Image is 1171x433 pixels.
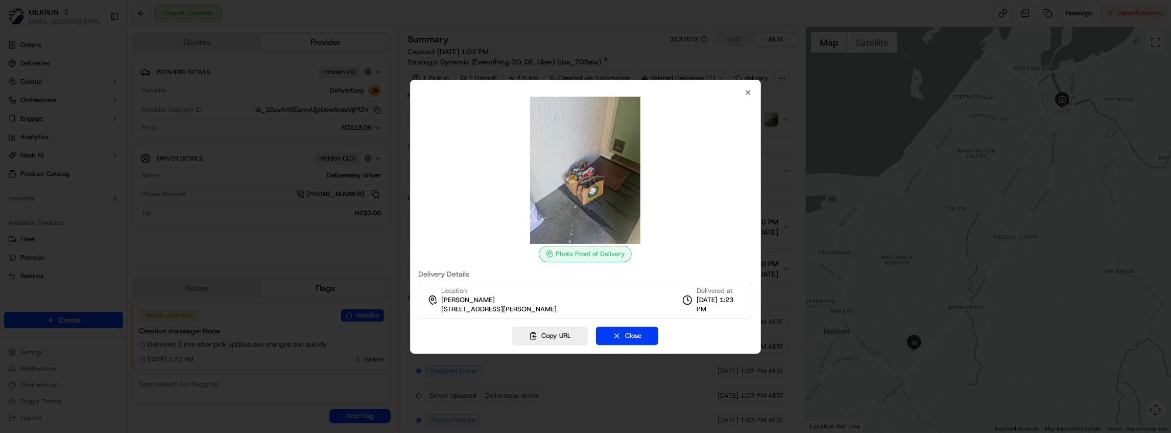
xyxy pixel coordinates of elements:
[697,295,744,314] span: [DATE] 1:23 PM
[442,305,557,314] span: [STREET_ADDRESS][PERSON_NAME]
[442,295,495,305] span: [PERSON_NAME]
[697,286,744,295] span: Delivered at
[539,246,632,262] div: Photo Proof of Delivery
[596,327,658,345] button: Close
[512,327,588,345] button: Copy URL
[419,270,753,278] label: Delivery Details
[442,286,467,295] span: Location
[512,97,659,244] img: photo_proof_of_delivery image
